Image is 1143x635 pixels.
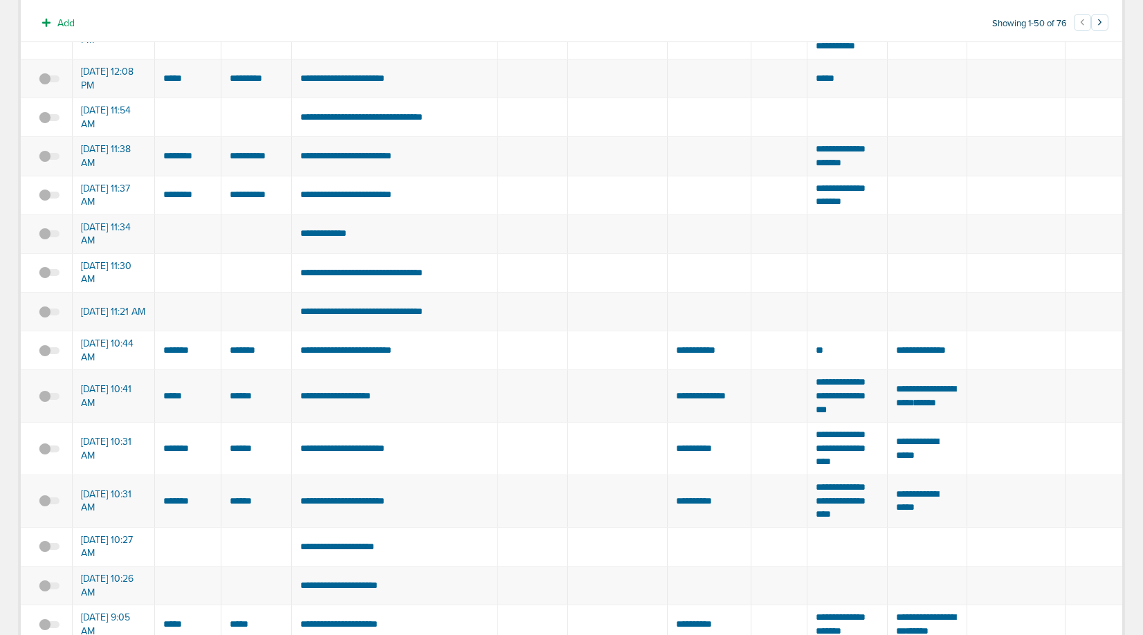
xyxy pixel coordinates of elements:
[73,527,155,566] td: [DATE] 10:27 AM
[992,18,1067,30] span: Showing 1-50 of 76
[73,59,155,98] td: [DATE] 12:08 PM
[35,13,82,33] button: Add
[73,331,155,370] td: [DATE] 10:44 AM
[73,423,155,475] td: [DATE] 10:31 AM
[73,137,155,176] td: [DATE] 11:38 AM
[73,98,155,137] td: [DATE] 11:54 AM
[73,370,155,423] td: [DATE] 10:41 AM
[73,293,155,331] td: [DATE] 11:21 AM
[1074,16,1108,33] ul: Pagination
[1091,14,1108,31] button: Go to next page
[73,176,155,214] td: [DATE] 11:37 AM
[57,17,75,29] span: Add
[73,566,155,605] td: [DATE] 10:26 AM
[73,214,155,253] td: [DATE] 11:34 AM
[73,253,155,292] td: [DATE] 11:30 AM
[73,475,155,528] td: [DATE] 10:31 AM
